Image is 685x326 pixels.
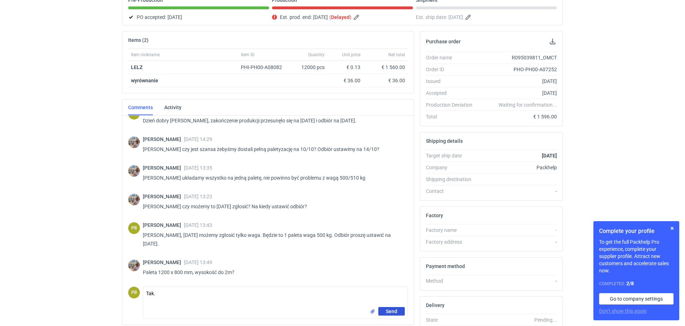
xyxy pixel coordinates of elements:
[143,194,184,199] span: [PERSON_NAME]
[143,165,184,171] span: [PERSON_NAME]
[131,64,143,70] a: LELZ
[426,238,478,245] div: Factory address
[241,64,289,71] div: PHI-PH00-A08082
[128,222,140,234] figcaption: PB
[184,136,212,142] span: [DATE] 14:29
[448,13,463,21] span: [DATE]
[426,227,478,234] div: Factory name
[131,78,158,83] strong: wyrównanie
[342,52,360,58] span: Unit price
[329,14,331,20] em: (
[426,176,478,183] div: Shipping destination
[131,52,160,58] span: Item nickname
[478,188,557,195] div: -
[426,316,478,323] div: State
[128,287,140,298] figcaption: PB
[599,293,674,305] a: Go to company settings
[426,54,478,61] div: Order name
[426,213,443,218] h2: Factory
[143,222,184,228] span: [PERSON_NAME]
[184,165,212,171] span: [DATE] 13:35
[128,165,140,177] img: Michał Palasek
[426,188,478,195] div: Contact
[167,13,182,21] span: [DATE]
[478,54,557,61] div: R095039811_OMCT
[426,164,478,171] div: Company
[499,101,557,108] em: Waiting for confirmation...
[626,281,634,286] strong: 2 / 8
[164,99,181,115] a: Activity
[668,224,676,233] button: Skip for now
[350,14,351,20] em: )
[366,77,405,84] div: € 36.00
[184,194,212,199] span: [DATE] 13:23
[330,77,360,84] div: € 36.00
[426,66,478,73] div: Order ID
[465,13,473,21] button: Edit estimated shipping date
[241,52,254,58] span: Item ID
[478,238,557,245] div: -
[426,113,478,120] div: Total
[416,13,557,21] div: Est. ship date:
[599,307,647,315] button: Don’t show this again
[426,277,478,284] div: Method
[143,268,402,277] p: Paleta 1200 x 800 mm, wysokość do 2m?
[426,152,478,159] div: Target ship date
[128,136,140,148] img: Michał Palasek
[426,101,478,108] div: Production Deviation
[599,227,674,235] h1: Complete your profile
[128,99,153,115] a: Comments
[143,231,402,248] p: [PERSON_NAME], [DATE] możemy zgłosić tylko waga. Będzie to 1 paleta waga 500 kg. Odbiór proszę us...
[542,153,557,159] strong: [DATE]
[478,66,557,73] div: PHO-PH00-A07252
[478,227,557,234] div: -
[353,13,361,21] button: Edit estimated production end date
[426,302,444,308] h2: Delivery
[366,64,405,71] div: € 1 560.00
[128,222,140,234] div: Piotr Bożek
[478,89,557,97] div: [DATE]
[184,259,212,265] span: [DATE] 13:49
[478,277,557,284] div: -
[128,37,149,43] h2: Items (2)
[143,174,402,182] p: [PERSON_NAME] układamy wszystko na jedną paletę, nie powinno być problemu z wagą 500/510 kg
[478,113,557,120] div: € 1 596.00
[599,238,674,274] p: To get the full Packhelp Pro experience, complete your supplier profile. Attract new customers an...
[272,13,413,21] div: Est. prod. end:
[143,136,184,142] span: [PERSON_NAME]
[478,78,557,85] div: [DATE]
[478,164,557,171] div: Packhelp
[331,14,350,20] strong: Delayed
[426,138,463,144] h2: Shipping details
[143,259,184,265] span: [PERSON_NAME]
[534,317,557,323] em: Pending...
[143,202,402,211] p: [PERSON_NAME] czy możemy to [DATE] zgłosić? Na kiedy ustawić odbiór?
[128,13,269,21] div: PO accepted:
[426,78,478,85] div: Issued
[426,39,461,44] h2: Purchase order
[330,64,360,71] div: € 0.13
[386,309,397,314] span: Send
[184,222,212,228] span: [DATE] 13:43
[308,52,325,58] span: Quantity
[426,89,478,97] div: Accepted
[292,61,327,74] div: 12000 pcs
[548,37,557,46] button: Download PO
[143,145,402,154] p: [PERSON_NAME] czy jest szansa żebyśmy dostali pełną paletyzację na 10/10? Odbiór ustawimy na 14/10?
[426,263,465,269] h2: Payment method
[143,287,408,307] textarea: Tak.
[143,116,402,125] p: Dzień dobry [PERSON_NAME], zakończenie produkcji przesunęło się na [DATE] i odbiór na [DATE].
[128,259,140,271] img: Michał Palasek
[378,307,405,316] button: Send
[128,287,140,298] div: Piotr Bożek
[313,13,328,21] span: [DATE]
[599,280,674,287] div: Completed:
[128,194,140,205] img: Michał Palasek
[388,52,405,58] span: Net total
